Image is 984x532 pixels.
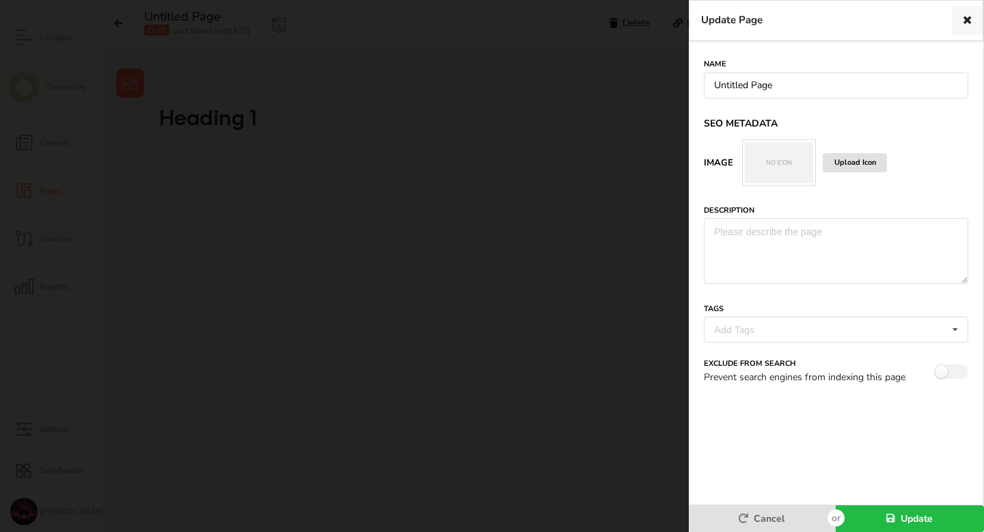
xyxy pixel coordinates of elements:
[689,6,774,36] div: Update Page
[745,142,813,183] div: NO ICON
[836,505,984,532] button: Update
[704,371,905,384] p: Prevent search engines from indexing this page
[704,118,968,130] h5: SEO METADATA
[689,505,836,532] button: Cancel
[711,322,774,338] div: Add Tags
[704,56,967,72] div: NAME
[704,202,967,219] div: DESCRIPTION
[704,72,968,98] input: Provide page name
[704,300,967,317] div: TAGS
[823,153,887,172] button: Upload Icon
[704,359,905,369] h5: EXCLUDE FROM SEARCH
[704,156,733,170] label: IMAGE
